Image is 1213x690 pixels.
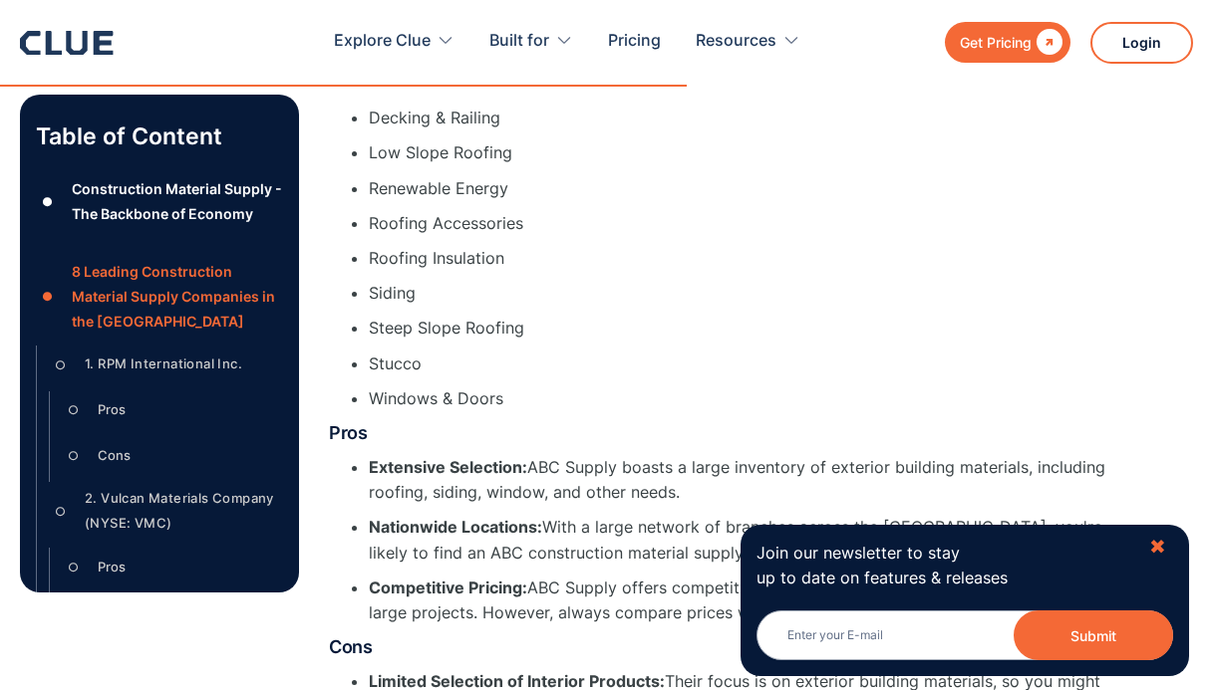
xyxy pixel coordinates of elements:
div: Pros [98,555,126,579]
button: Submit [1014,610,1173,660]
li: Windows & Doors [369,386,1126,411]
div: ○ [62,552,86,581]
p: Table of Content [36,120,283,152]
li: Renewable Energy [369,176,1126,201]
a: ○Pros [62,395,283,425]
div: ● [36,187,60,217]
div: Explore Clue [334,10,431,73]
div: 2. Vulcan Materials Company (NYSE: VMC) [85,486,283,536]
div: ○ [49,349,73,379]
p: Join our newsletter to stay up to date on features & releases [757,541,1131,590]
strong: Extensive Selection: [369,457,527,477]
li: ABC Supply offers competitive pricing, potentially with bulk discounts for large projects. Howeve... [369,575,1126,625]
div: ○ [49,496,73,526]
div: Get Pricing [960,30,1032,55]
strong: Nationwide Locations: [369,517,542,537]
div: Built for [489,10,549,73]
li: Steep Slope Roofing [369,316,1126,341]
li: Stucco [369,351,1126,376]
a: Pricing [608,10,661,73]
strong: Competitive Pricing: [369,577,527,597]
div: Cons [98,443,131,468]
a: ●Construction Material Supply - The Backbone of Economy [36,176,283,226]
li: Roofing Insulation [369,246,1126,271]
li: ABC Supply boasts a large inventory of exterior building materials, including roofing, siding, wi... [369,455,1126,505]
div:  [1032,30,1062,55]
div: Resources [696,10,800,73]
li: Decking & Railing [369,106,1126,130]
div: Built for [489,10,573,73]
a: ●8 Leading Construction Material Supply Companies in the [GEOGRAPHIC_DATA] [36,259,283,335]
div: Explore Clue [334,10,455,73]
div: 8 Leading Construction Material Supply Companies in the [GEOGRAPHIC_DATA] [72,259,283,335]
div: ○ [62,395,86,425]
input: Enter your E-mail [757,610,1173,660]
div: ○ [62,440,86,470]
div: Construction Material Supply - The Backbone of Economy [72,176,283,226]
h4: Pros [329,421,1126,445]
div: Pros [98,397,126,422]
a: ○Pros [62,552,283,581]
li: Siding [369,281,1126,306]
li: With a large network of branches across the [GEOGRAPHIC_DATA], you're likely to find an ABC const... [369,515,1126,565]
h4: Cons [329,635,1126,659]
li: Low Slope Roofing [369,140,1126,165]
div: Resources [696,10,776,73]
li: Roofing Accessories [369,211,1126,236]
a: ○2. Vulcan Materials Company (NYSE: VMC) [49,486,283,536]
a: ○Cons [62,440,283,470]
a: Login [1090,22,1193,64]
a: Get Pricing [945,22,1070,63]
div: ✖ [1149,535,1166,560]
div: 1. RPM International Inc. [85,351,242,376]
a: ○1. RPM International Inc. [49,349,283,379]
div: ● [36,282,60,312]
